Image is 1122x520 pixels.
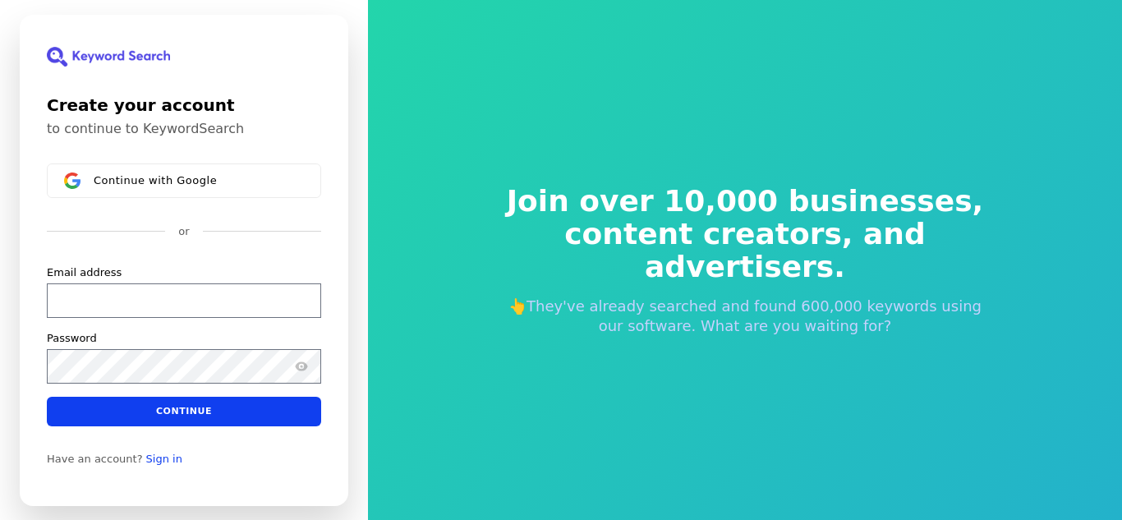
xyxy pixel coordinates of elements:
[146,452,182,465] a: Sign in
[495,297,995,336] p: 👆They've already searched and found 600,000 keywords using our software. What are you waiting for?
[47,93,321,117] h1: Create your account
[178,224,189,239] p: or
[94,173,217,186] span: Continue with Google
[47,163,321,198] button: Sign in with GoogleContinue with Google
[47,396,321,426] button: Continue
[64,173,80,189] img: Sign in with Google
[47,121,321,137] p: to continue to KeywordSearch
[495,185,995,218] span: Join over 10,000 businesses,
[47,452,143,465] span: Have an account?
[47,330,97,345] label: Password
[47,47,170,67] img: KeywordSearch
[292,356,311,375] button: Show password
[47,265,122,279] label: Email address
[495,218,995,283] span: content creators, and advertisers.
